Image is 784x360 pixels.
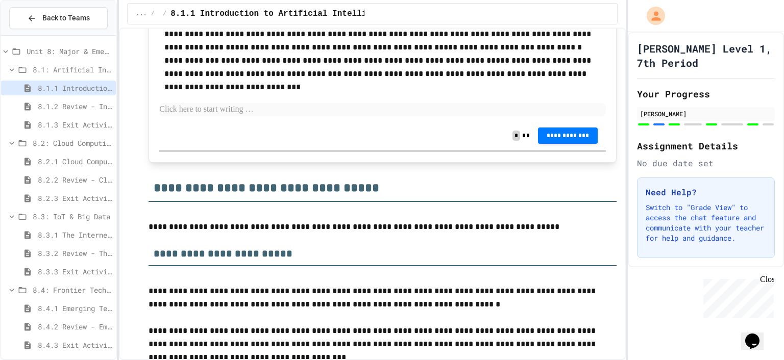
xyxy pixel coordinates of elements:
[33,285,112,295] span: 8.4: Frontier Tech Spotlight
[38,119,112,130] span: 8.1.3 Exit Activity - AI Detective
[646,186,766,198] h3: Need Help?
[637,87,775,101] h2: Your Progress
[699,275,774,318] iframe: chat widget
[4,4,70,65] div: Chat with us now!Close
[9,7,108,29] button: Back to Teams
[38,174,112,185] span: 8.2.2 Review - Cloud Computing
[741,319,774,350] iframe: chat widget
[151,10,155,18] span: /
[637,41,775,70] h1: [PERSON_NAME] Level 1, 7th Period
[637,157,775,169] div: No due date set
[637,139,775,153] h2: Assignment Details
[42,13,90,23] span: Back to Teams
[33,138,112,148] span: 8.2: Cloud Computing
[136,10,147,18] span: ...
[38,340,112,350] span: 8.4.3 Exit Activity - Future Tech Challenge
[170,8,391,20] span: 8.1.1 Introduction to Artificial Intelligence
[640,109,772,118] div: [PERSON_NAME]
[38,321,112,332] span: 8.4.2 Review - Emerging Technologies: Shaping Our Digital Future
[38,266,112,277] span: 8.3.3 Exit Activity - IoT Data Detective Challenge
[38,229,112,240] span: 8.3.1 The Internet of Things and Big Data: Our Connected Digital World
[38,303,112,314] span: 8.4.1 Emerging Technologies: Shaping Our Digital Future
[38,83,112,93] span: 8.1.1 Introduction to Artificial Intelligence
[38,248,112,259] span: 8.3.2 Review - The Internet of Things and Big Data
[33,211,112,222] span: 8.3: IoT & Big Data
[38,156,112,167] span: 8.2.1 Cloud Computing: Transforming the Digital World
[38,193,112,203] span: 8.2.3 Exit Activity - Cloud Service Detective
[163,10,166,18] span: /
[38,101,112,112] span: 8.1.2 Review - Introduction to Artificial Intelligence
[27,46,112,57] span: Unit 8: Major & Emerging Technologies
[646,202,766,243] p: Switch to "Grade View" to access the chat feature and communicate with your teacher for help and ...
[636,4,668,28] div: My Account
[33,64,112,75] span: 8.1: Artificial Intelligence Basics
